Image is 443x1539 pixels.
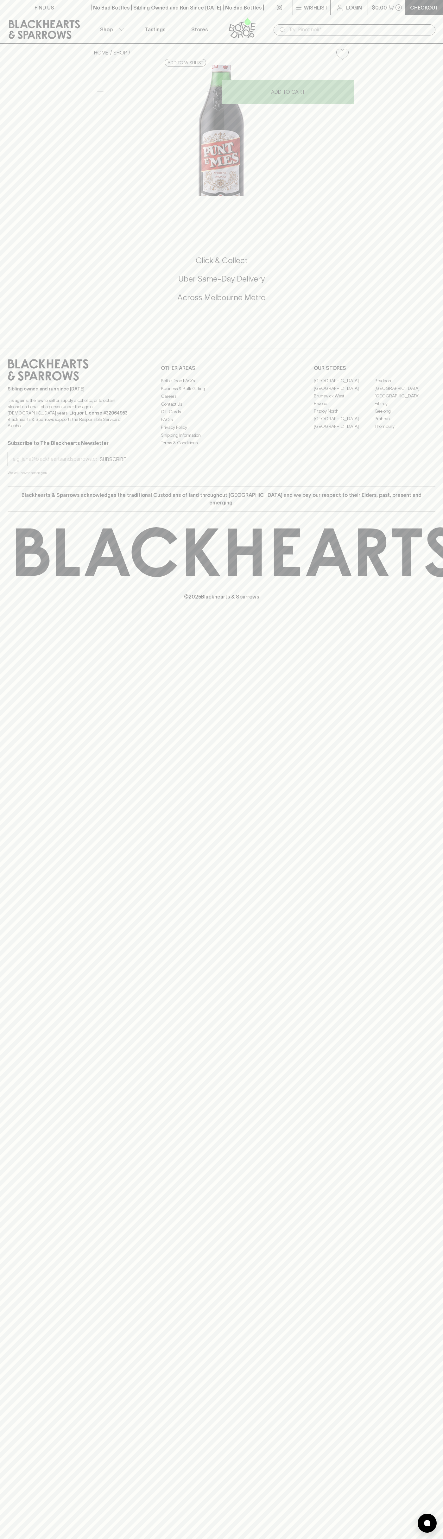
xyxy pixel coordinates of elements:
[8,470,129,476] p: We will never spam you
[94,50,109,55] a: HOME
[161,400,282,408] a: Contact Us
[375,422,435,430] a: Thornbury
[161,364,282,372] p: OTHER AREAS
[97,452,129,466] button: SUBSCRIBE
[375,415,435,422] a: Prahran
[113,50,127,55] a: SHOP
[375,377,435,384] a: Braddon
[133,15,177,43] a: Tastings
[397,6,400,9] p: 0
[161,424,282,431] a: Privacy Policy
[8,397,129,429] p: It is against the law to sell or supply alcohol to, or to obtain alcohol on behalf of a person un...
[161,408,282,416] a: Gift Cards
[161,393,282,400] a: Careers
[314,407,375,415] a: Fitzroy North
[8,230,435,336] div: Call to action block
[314,392,375,400] a: Brunswick West
[314,422,375,430] a: [GEOGRAPHIC_DATA]
[161,377,282,385] a: Bottle Drop FAQ's
[8,386,129,392] p: Sibling owned and run since [DATE]
[304,4,328,11] p: Wishlist
[13,454,97,464] input: e.g. jane@blackheartsandsparrows.com.au
[161,385,282,392] a: Business & Bulk Gifting
[8,292,435,303] h5: Across Melbourne Metro
[314,400,375,407] a: Elwood
[410,4,439,11] p: Checkout
[89,65,354,196] img: 3492.png
[314,377,375,384] a: [GEOGRAPHIC_DATA]
[8,255,435,266] h5: Click & Collect
[161,431,282,439] a: Shipping Information
[375,392,435,400] a: [GEOGRAPHIC_DATA]
[161,439,282,447] a: Terms & Conditions
[8,274,435,284] h5: Uber Same-Day Delivery
[314,364,435,372] p: OUR STORES
[346,4,362,11] p: Login
[177,15,222,43] a: Stores
[372,4,387,11] p: $0.00
[165,59,206,66] button: Add to wishlist
[271,88,305,96] p: ADD TO CART
[424,1520,430,1526] img: bubble-icon
[100,26,113,33] p: Shop
[161,416,282,423] a: FAQ's
[69,410,128,415] strong: Liquor License #32064953
[12,491,431,506] p: Blackhearts & Sparrows acknowledges the traditional Custodians of land throughout [GEOGRAPHIC_DAT...
[289,25,430,35] input: Try "Pinot noir"
[314,415,375,422] a: [GEOGRAPHIC_DATA]
[100,455,126,463] p: SUBSCRIBE
[314,384,375,392] a: [GEOGRAPHIC_DATA]
[35,4,54,11] p: FIND US
[191,26,208,33] p: Stores
[145,26,165,33] p: Tastings
[375,384,435,392] a: [GEOGRAPHIC_DATA]
[375,407,435,415] a: Geelong
[375,400,435,407] a: Fitzroy
[8,439,129,447] p: Subscribe to The Blackhearts Newsletter
[89,15,133,43] button: Shop
[334,46,351,62] button: Add to wishlist
[222,80,354,104] button: ADD TO CART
